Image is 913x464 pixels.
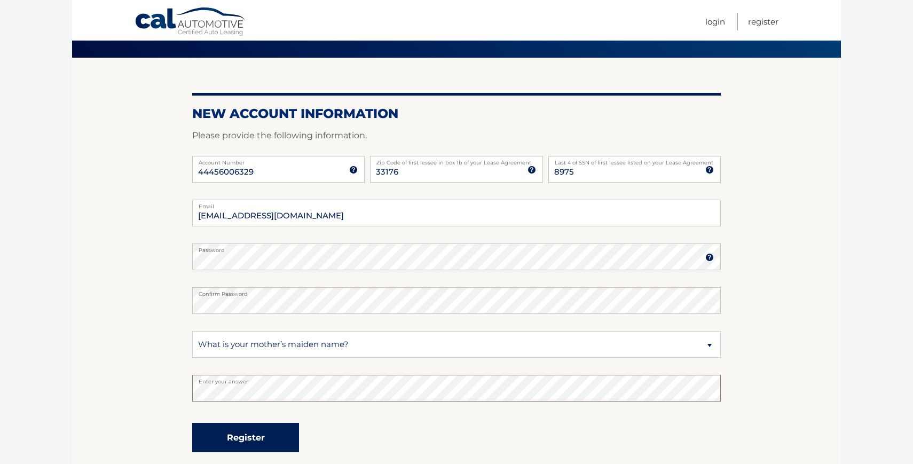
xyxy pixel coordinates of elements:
h2: New Account Information [192,106,721,122]
label: Email [192,200,721,208]
label: Zip Code of first lessee in box 1b of your Lease Agreement [370,156,542,164]
label: Password [192,243,721,252]
label: Confirm Password [192,287,721,296]
label: Account Number [192,156,365,164]
label: Last 4 of SSN of first lessee listed on your Lease Agreement [548,156,721,164]
img: tooltip.svg [349,166,358,174]
input: Zip Code [370,156,542,183]
img: tooltip.svg [705,253,714,262]
label: Enter your answer [192,375,721,383]
input: Email [192,200,721,226]
a: Login [705,13,725,30]
p: Please provide the following information. [192,128,721,143]
a: Register [748,13,778,30]
a: Cal Automotive [135,7,247,38]
img: tooltip.svg [705,166,714,174]
img: tooltip.svg [528,166,536,174]
button: Register [192,423,299,452]
input: SSN or EIN (last 4 digits only) [548,156,721,183]
input: Account Number [192,156,365,183]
